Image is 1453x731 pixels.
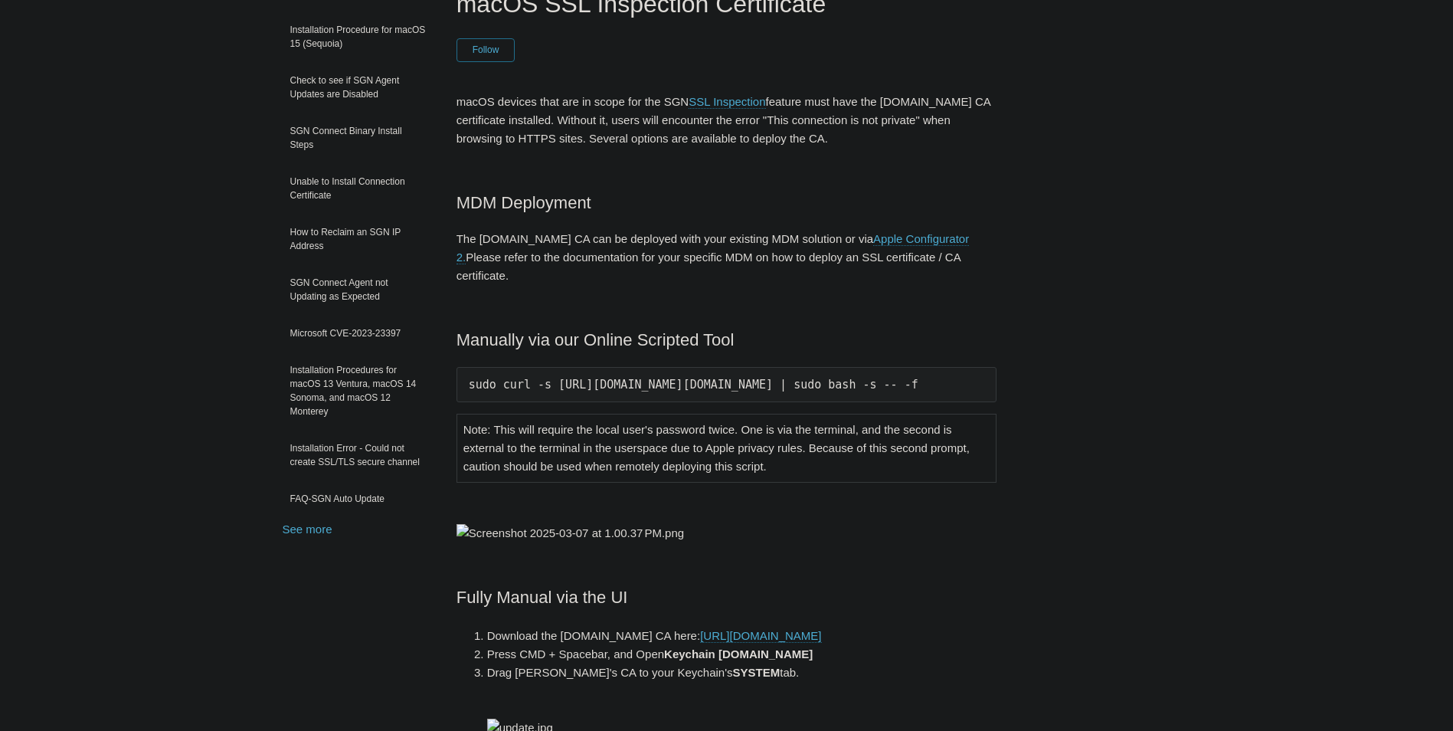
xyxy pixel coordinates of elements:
[283,116,434,159] a: SGN Connect Binary Install Steps
[457,524,684,543] img: Screenshot 2025-03-07 at 1.00.37 PM.png
[487,645,997,664] li: Press CMD + Spacebar, and Open
[283,356,434,426] a: Installation Procedures for macOS 13 Ventura, macOS 14 Sonoma, and macOS 12 Monterey
[283,319,434,348] a: Microsoft CVE-2023-23397
[487,627,997,645] li: Download the [DOMAIN_NAME] CA here:
[457,584,997,611] h2: Fully Manual via the UI
[283,484,434,513] a: FAQ-SGN Auto Update
[457,38,515,61] button: Follow Article
[457,415,996,483] td: Note: This will require the local user's password twice. One is via the terminal, and the second ...
[283,268,434,311] a: SGN Connect Agent not Updating as Expected
[457,367,997,402] pre: sudo curl -s [URL][DOMAIN_NAME][DOMAIN_NAME] | sudo bash -s -- -f
[283,66,434,109] a: Check to see if SGN Agent Updates are Disabled
[457,93,997,148] p: macOS devices that are in scope for the SGN feature must have the [DOMAIN_NAME] CA certificate in...
[457,232,969,264] a: Apple Configurator 2.
[283,167,434,210] a: Unable to Install Connection Certificate
[283,218,434,261] a: How to Reclaim an SGN IP Address
[457,189,997,216] h2: MDM Deployment
[733,666,780,679] strong: SYSTEM
[664,647,813,661] strong: Keychain [DOMAIN_NAME]
[457,326,997,353] h2: Manually via our Online Scripted Tool
[283,523,332,536] a: See more
[689,95,765,109] a: SSL Inspection
[283,15,434,58] a: Installation Procedure for macOS 15 (Sequoia)
[457,230,997,285] p: The [DOMAIN_NAME] CA can be deployed with your existing MDM solution or via Please refer to the d...
[700,629,821,643] a: [URL][DOMAIN_NAME]
[283,434,434,477] a: Installation Error - Could not create SSL/TLS secure channel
